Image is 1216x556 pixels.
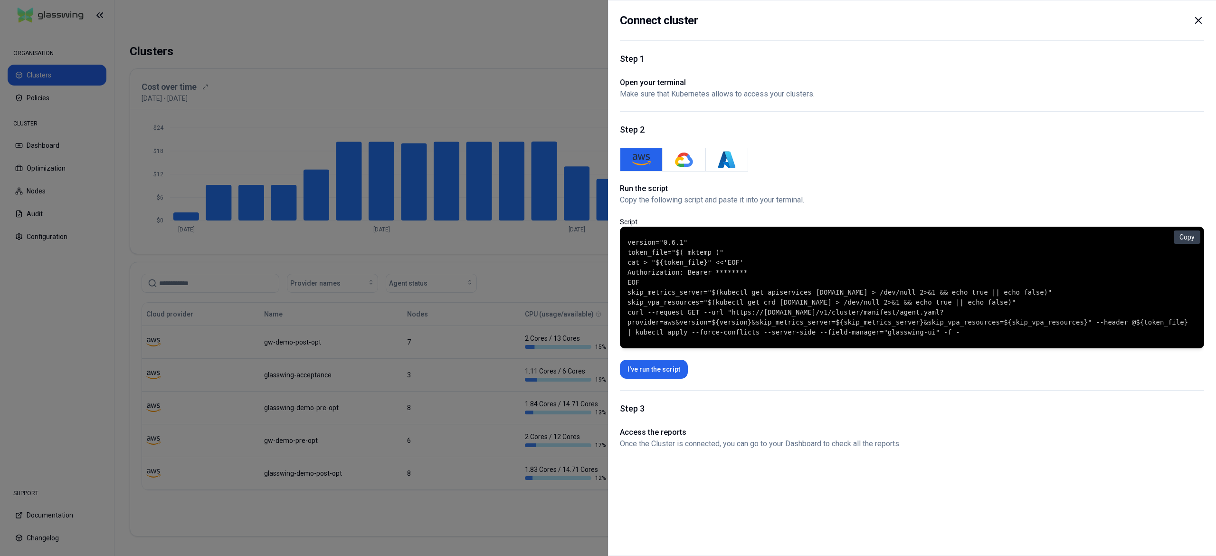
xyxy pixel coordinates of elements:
[620,427,1204,438] h1: Access the reports
[620,88,815,100] p: Make sure that Kubernetes allows to access your clusters.
[620,52,1204,66] h1: Step 1
[620,183,1204,194] h1: Run the script
[1174,230,1200,244] button: Copy
[663,148,705,172] button: GKE
[632,150,651,169] img: AWS
[705,148,748,172] button: Azure
[620,12,698,29] h2: Connect cluster
[620,360,688,379] button: I've run the script
[674,150,693,169] img: GKE
[620,148,663,172] button: AWS
[627,238,1197,337] code: version="0.6.1" token_file="$( mktemp )" cat > "${token_file}" <<'EOF' Authorization: Bearer ****...
[620,217,1204,227] p: Script
[620,438,1204,450] p: Once the Cluster is connected, you can go to your Dashboard to check all the reports.
[620,123,1204,136] h1: Step 2
[620,77,815,88] h1: Open your terminal
[620,402,1204,415] h1: Step 3
[717,150,736,169] img: Azure
[620,194,1204,206] p: Copy the following script and paste it into your terminal.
